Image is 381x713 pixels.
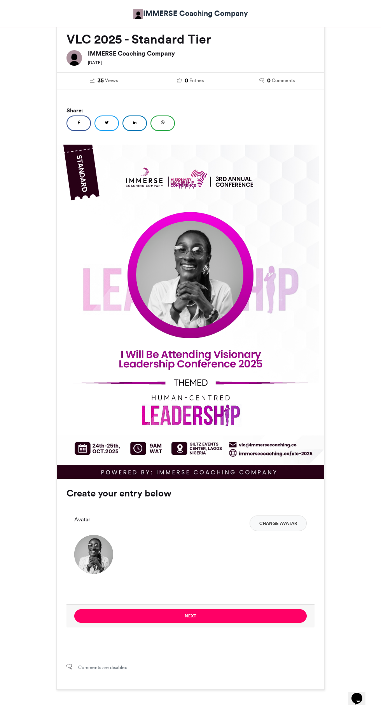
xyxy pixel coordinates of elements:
[78,664,128,671] span: Comments are disabled
[250,516,307,531] button: Change Avatar
[74,609,307,623] button: Next
[272,77,295,84] span: Comments
[133,9,143,19] img: IMMERSE Coaching Company
[66,489,315,498] h3: Create your entry below
[57,145,325,479] img: Background
[348,682,373,705] iframe: chat widget
[66,50,82,66] img: IMMERSE Coaching Company
[239,77,315,85] a: 0 Comments
[133,8,248,19] a: IMMERSE Coaching Company
[153,77,228,85] a: 0 Entries
[98,77,104,85] span: 35
[74,535,113,574] img: 1758270097.156-b2dcae4267c1926e4edbba7f5065fdc4d8f11412.png
[66,105,315,115] h5: Share:
[66,32,315,46] h2: VLC 2025 - Standard Tier
[136,221,243,328] img: 1758270097.156-b2dcae4267c1926e4edbba7f5065fdc4d8f11412.png
[185,77,188,85] span: 0
[105,77,118,84] span: Views
[74,516,90,524] label: Avatar
[189,77,204,84] span: Entries
[66,77,142,85] a: 35 Views
[88,60,102,65] small: [DATE]
[267,77,271,85] span: 0
[88,50,315,56] h6: IMMERSE Coaching Company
